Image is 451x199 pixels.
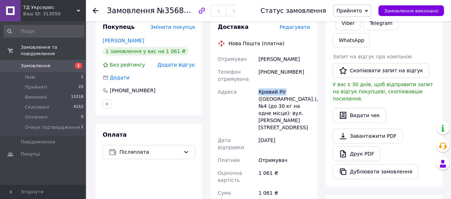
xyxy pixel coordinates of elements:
[75,63,82,69] span: 1
[78,84,83,90] span: 22
[157,62,195,68] span: Додати відгук
[257,167,311,187] div: 1 061 ₴
[25,114,47,120] span: Оплачені
[23,4,77,11] span: ТД Укрсервіс
[363,16,398,30] a: Telegram
[21,63,50,69] span: Замовлення
[81,74,83,80] span: 1
[333,108,386,123] button: Видати чек
[257,53,311,66] div: [PERSON_NAME]
[333,129,403,143] a: Завантажити PDF
[257,85,311,134] div: Кривий Ріг ([GEOGRAPHIC_DATA].), №4 (до 30 кг на одне місце): вул. [PERSON_NAME][STREET_ADDRESS]
[103,131,127,138] span: Оплата
[103,47,189,56] div: 1 замовлення у вас на 1 061 ₴
[333,63,429,78] button: Скопіювати запит на відгук
[384,8,438,14] span: Замовлення виконано
[81,124,83,131] span: 1
[25,104,49,110] span: Скасовані
[218,69,249,82] span: Телефон отримувача
[335,16,360,30] a: Viber
[333,82,433,101] span: У вас є 30 днів, щоб відправити запит на відгук покупцеві, скопіювавши посилання.
[81,114,83,120] span: 0
[218,137,244,150] span: Дата відправки
[110,62,145,68] span: Без рейтингу
[157,6,207,15] span: №356894467
[25,94,47,100] span: Виконані
[336,8,362,14] span: Прийнято
[227,40,286,47] div: Нова Пошта (платна)
[257,66,311,85] div: [PHONE_NUMBER]
[333,33,370,47] a: WhatsApp
[150,24,195,30] span: Змінити покупця
[119,148,180,156] span: Післяплата
[110,75,129,80] span: Додати
[333,164,418,179] button: Дублювати замовлення
[280,24,310,30] span: Редагувати
[218,157,240,163] span: Платник
[218,23,249,30] span: Доставка
[218,89,237,95] span: Адреса
[218,56,247,62] span: Отримувач
[21,139,55,145] span: Повідомлення
[21,151,40,157] span: Покупці
[333,146,380,161] a: Друк PDF
[23,11,86,17] div: Ваш ID: 313050
[109,87,156,94] div: [PHONE_NUMBER]
[25,124,80,131] span: Очікує підтвердження
[4,25,84,38] input: Пошук
[73,104,83,110] span: 4152
[218,170,242,183] span: Оціночна вартість
[71,94,83,100] span: 13318
[103,38,144,43] a: [PERSON_NAME]
[107,6,155,15] span: Замовлення
[378,5,444,16] button: Замовлення виконано
[261,7,326,14] div: Статус замовлення
[21,44,86,57] span: Замовлення та повідомлення
[257,154,311,167] div: Отримувач
[333,54,412,59] span: Запит на відгук про компанію
[25,84,47,90] span: Прийняті
[93,7,98,14] div: Повернутися назад
[103,23,135,30] span: Покупець
[25,74,35,80] span: Нові
[257,134,311,154] div: [DATE]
